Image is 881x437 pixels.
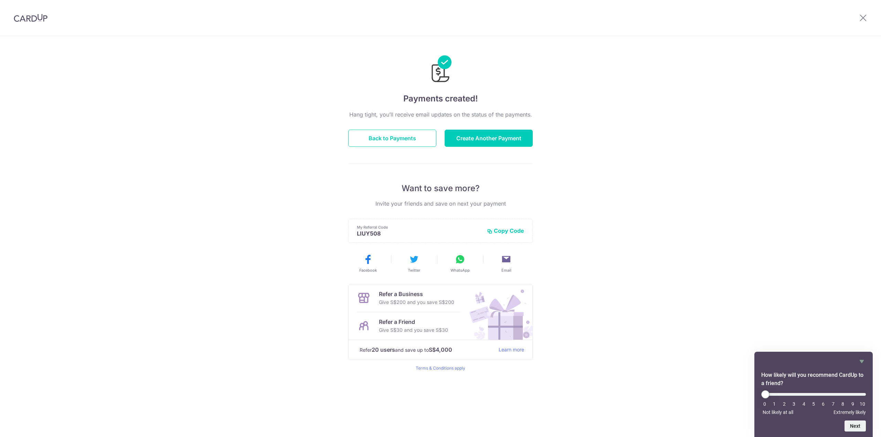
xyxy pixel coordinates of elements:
div: How likely will you recommend CardUp to a friend? Select an option from 0 to 10, with 0 being Not... [761,357,866,431]
p: Refer a Friend [379,318,448,326]
button: Back to Payments [348,130,436,147]
li: 9 [849,401,856,407]
strong: S$4,000 [429,346,452,354]
p: Give S$200 and you save S$200 [379,298,454,306]
li: 4 [800,401,807,407]
div: How likely will you recommend CardUp to a friend? Select an option from 0 to 10, with 0 being Not... [761,390,866,415]
p: My Referral Code [357,225,481,230]
p: Hang tight, you’ll receive email updates on the status of the payments. [348,110,533,119]
strong: 20 users [372,346,395,354]
span: Not likely at all [763,409,793,415]
span: Extremely likely [834,409,866,415]
p: LIUY508 [357,230,481,237]
li: 3 [790,401,797,407]
li: 1 [771,401,778,407]
button: Create Another Payment [445,130,533,147]
span: Facebook [359,267,377,273]
img: CardUp [14,14,47,22]
button: Next question [845,420,866,431]
p: Refer a Business [379,290,454,298]
button: Facebook [348,254,388,273]
button: Twitter [394,254,434,273]
li: 6 [820,401,827,407]
button: Email [486,254,527,273]
a: Learn more [499,346,524,354]
li: 10 [859,401,866,407]
button: Copy Code [487,227,524,234]
li: 7 [830,401,837,407]
p: Want to save more? [348,183,533,194]
img: Refer [463,284,532,340]
span: WhatsApp [450,267,470,273]
p: Invite your friends and save on next your payment [348,199,533,208]
a: Terms & Conditions apply [416,365,465,371]
li: 5 [810,401,817,407]
li: 8 [839,401,846,407]
li: 2 [781,401,788,407]
span: Twitter [408,267,420,273]
p: Refer and save up to [360,346,493,354]
button: Hide survey [858,357,866,365]
button: WhatsApp [440,254,480,273]
span: Email [501,267,511,273]
h4: Payments created! [348,92,533,105]
p: Give S$30 and you save S$30 [379,326,448,334]
h2: How likely will you recommend CardUp to a friend? Select an option from 0 to 10, with 0 being Not... [761,371,866,387]
img: Payments [429,55,452,84]
li: 0 [761,401,768,407]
